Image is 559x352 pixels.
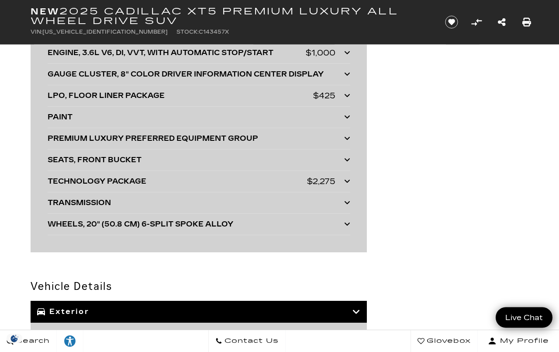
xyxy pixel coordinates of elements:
img: Opt-Out Icon [4,334,24,343]
div: $1,000 [306,47,335,59]
strong: New [31,6,59,17]
span: C143457X [199,29,229,35]
div: $2,275 [307,175,335,188]
section: Click to Open Cookie Consent Modal [4,334,24,343]
div: PAINT [48,111,344,123]
a: Explore your accessibility options [57,330,83,352]
div: TECHNOLOGY PACKAGE [48,175,307,188]
a: Print this New 2025 Cadillac XT5 Premium Luxury All Wheel Drive SUV [522,16,531,28]
div: $425 [313,90,335,102]
div: ENGINE, 3.6L V6, DI, VVT, WITH AUTOMATIC STOP/START [48,47,306,59]
span: Glovebox [424,335,471,347]
a: Live Chat [496,307,552,328]
button: Save vehicle [442,15,461,29]
button: Open user profile menu [478,330,559,352]
h1: 2025 Cadillac XT5 Premium Luxury All Wheel Drive SUV [31,7,430,26]
button: Compare Vehicle [470,16,483,29]
span: Live Chat [501,313,547,323]
div: Explore your accessibility options [57,335,83,348]
span: Search [14,335,50,347]
div: WHEELS, 20" (50.8 CM) 6-SPLIT SPOKE ALLOY [48,218,344,230]
div: GAUGE CLUSTER, 8" COLOR DRIVER INFORMATION CENTER DISPLAY [48,68,344,80]
div: SEATS, FRONT BUCKET [48,154,344,166]
span: VIN: [31,29,42,35]
span: [US_VEHICLE_IDENTIFICATION_NUMBER] [42,29,168,35]
a: Glovebox [411,330,478,352]
h3: Exterior [37,307,352,316]
div: PREMIUM LUXURY PREFERRED EQUIPMENT GROUP [48,132,344,145]
h2: Vehicle Details [31,279,367,294]
span: Contact Us [222,335,279,347]
span: Stock: [176,29,199,35]
a: Contact Us [208,330,286,352]
span: My Profile [497,335,549,347]
div: LPO, FLOOR LINER PACKAGE [48,90,313,102]
div: TRANSMISSION [48,197,344,209]
a: Share this New 2025 Cadillac XT5 Premium Luxury All Wheel Drive SUV [498,16,506,28]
